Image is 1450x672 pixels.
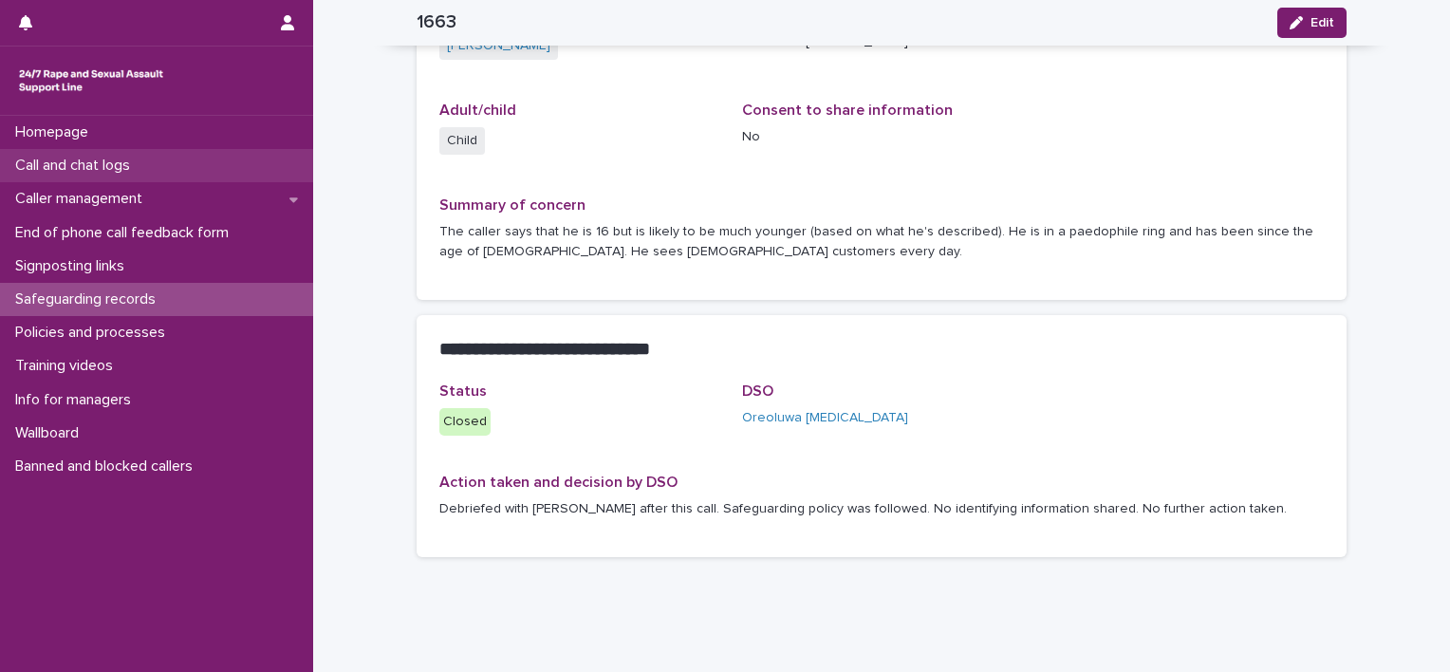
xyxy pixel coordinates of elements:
[439,408,491,436] div: Closed
[8,224,244,242] p: End of phone call feedback form
[439,127,485,155] span: Child
[8,391,146,409] p: Info for managers
[1311,16,1334,29] span: Edit
[439,222,1324,262] p: The caller says that he is 16 but is likely to be much younger (based on what he's described). He...
[8,157,145,175] p: Call and chat logs
[439,499,1324,519] p: Debriefed with [PERSON_NAME] after this call. Safeguarding policy was followed. No identifying in...
[439,103,516,118] span: Adult/child
[417,11,456,33] h2: 1663
[8,424,94,442] p: Wallboard
[1277,8,1347,38] button: Edit
[8,357,128,375] p: Training videos
[8,290,171,308] p: Safeguarding records
[8,324,180,342] p: Policies and processes
[742,103,953,118] span: Consent to share information
[742,127,1022,147] p: No
[447,36,550,56] a: [PERSON_NAME]
[8,257,139,275] p: Signposting links
[8,190,158,208] p: Caller management
[439,383,487,399] span: Status
[439,197,586,213] span: Summary of concern
[742,383,773,399] span: DSO
[15,62,167,100] img: rhQMoQhaT3yELyF149Cw
[8,123,103,141] p: Homepage
[439,475,678,490] span: Action taken and decision by DSO
[742,408,908,428] a: Oreoluwa [MEDICAL_DATA]
[8,457,208,476] p: Banned and blocked callers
